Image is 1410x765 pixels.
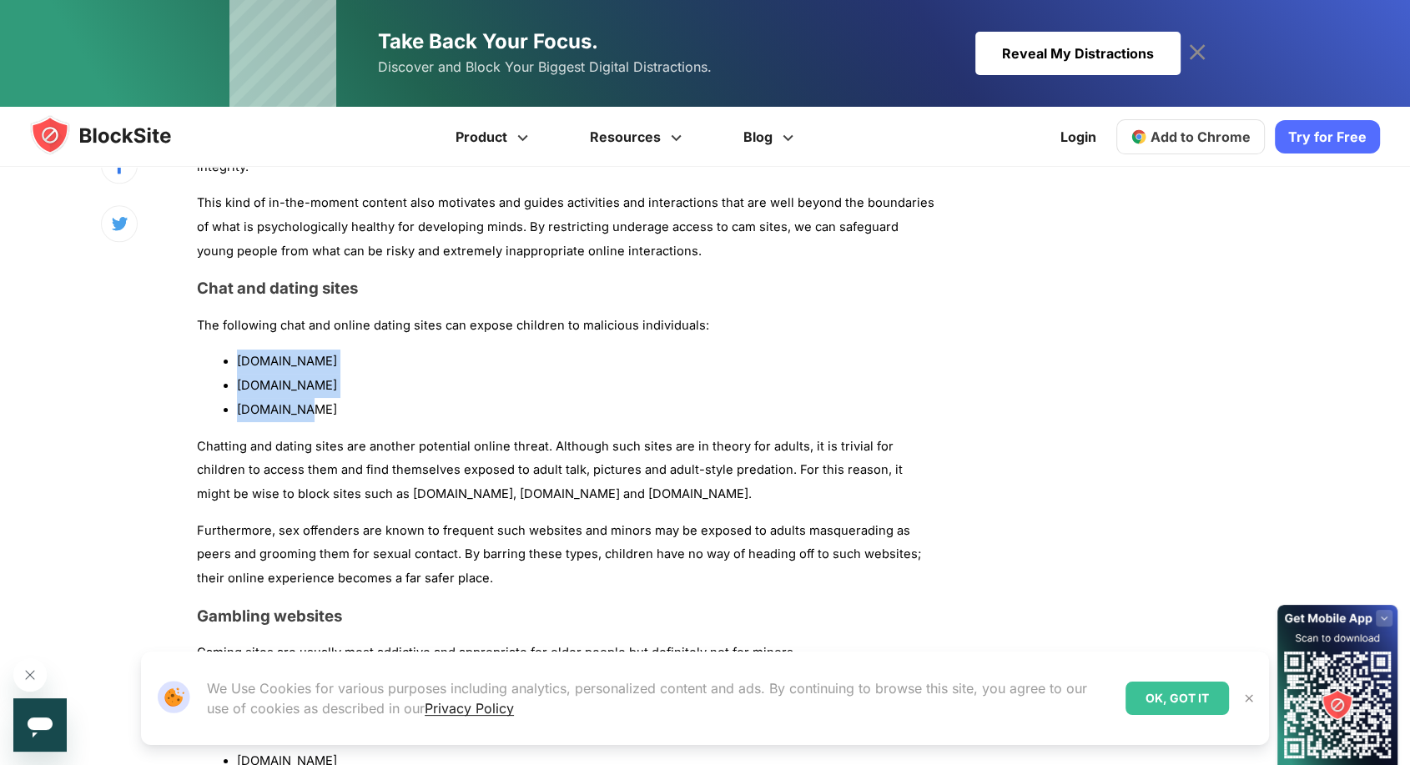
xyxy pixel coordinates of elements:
li: [DOMAIN_NAME] [237,350,938,374]
p: We Use Cookies for various purposes including analytics, personalized content and ads. By continu... [207,678,1112,718]
li: [DOMAIN_NAME] [237,398,938,422]
div: Reveal My Distractions [975,32,1181,75]
a: Privacy Policy [425,700,514,717]
img: Close [1242,692,1256,705]
span: Hi. Need any help? [10,12,120,25]
a: Resources [561,107,715,167]
a: Blog [715,107,827,167]
p: The following chat and online dating sites can expose children to malicious individuals: [197,314,938,338]
a: Add to Chrome [1116,119,1265,154]
button: Close [1238,687,1260,709]
span: Take Back Your Focus. [378,29,598,53]
p: Chatting and dating sites are another potential online threat. Although such sites are in theory ... [197,435,938,506]
div: OK, GOT IT [1125,682,1229,715]
img: chrome-icon.svg [1131,128,1147,145]
span: Discover and Block Your Biggest Digital Distractions. [378,55,712,79]
iframe: Close message [13,658,47,692]
iframe: Button to launch messaging window [13,698,67,752]
a: Try for Free [1275,120,1380,154]
h3: Chat and dating sites [197,279,938,298]
p: Furthermore, sex offenders are known to frequent such websites and minors may be exposed to adult... [197,519,938,591]
span: Add to Chrome [1151,128,1251,145]
a: Product [427,107,561,167]
li: [DOMAIN_NAME] [237,374,938,398]
h3: Gambling websites [197,606,938,626]
a: Login [1050,117,1106,157]
img: blocksite-icon.5d769676.svg [30,115,204,155]
p: This kind of in-the-moment content also motivates and guides activities and interactions that are... [197,191,938,263]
